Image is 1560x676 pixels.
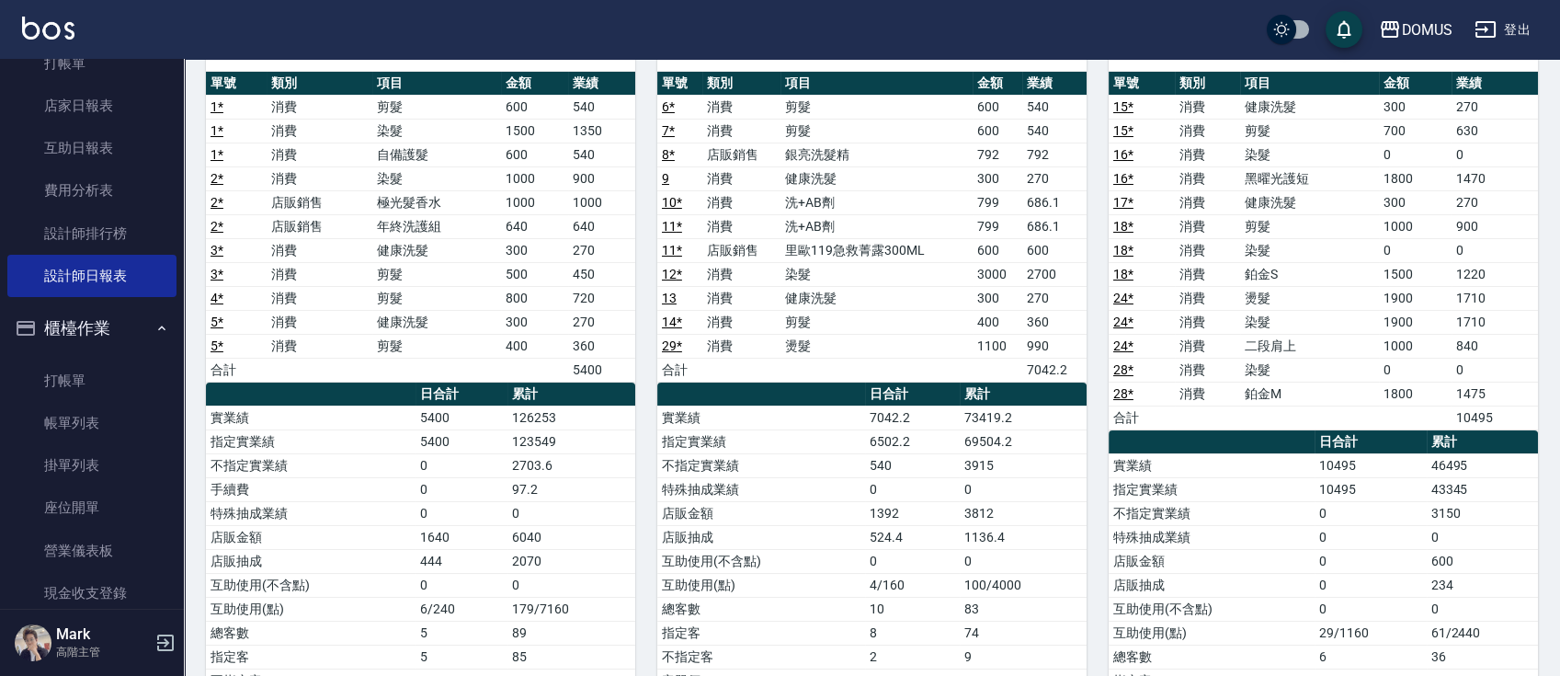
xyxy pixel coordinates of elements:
td: 消費 [702,262,780,286]
td: 消費 [702,310,780,334]
td: 1000 [568,190,635,214]
td: 6502.2 [865,430,960,453]
td: 實業績 [206,406,416,430]
table: a dense table [657,72,1087,383]
a: 營業儀表板 [7,530,176,572]
td: 7042.2 [865,406,960,430]
td: 消費 [1175,238,1241,262]
td: 600 [1022,238,1087,262]
td: 6/240 [416,597,507,621]
td: 互助使用(點) [657,573,865,597]
td: 640 [568,214,635,238]
td: 270 [1452,190,1538,214]
td: 400 [973,310,1022,334]
td: 店販金額 [206,525,416,549]
img: Logo [22,17,74,40]
td: 61/2440 [1427,621,1538,645]
th: 類別 [1175,72,1241,96]
td: 店販銷售 [702,238,780,262]
a: 設計師排行榜 [7,212,176,255]
td: 消費 [267,166,372,190]
td: 染髮 [372,166,500,190]
td: 0 [1315,525,1426,549]
th: 金額 [1379,72,1452,96]
td: 1470 [1452,166,1538,190]
td: 互助使用(點) [1109,621,1315,645]
td: 0 [1315,549,1426,573]
td: 消費 [267,119,372,143]
td: 消費 [702,166,780,190]
td: 10495 [1315,477,1426,501]
td: 消費 [1175,95,1241,119]
td: 燙髮 [780,334,973,358]
td: 實業績 [1109,453,1315,477]
td: 燙髮 [1240,286,1379,310]
td: 10495 [1452,406,1538,430]
td: 524.4 [865,525,960,549]
td: 2703.6 [507,453,635,477]
td: 100/4000 [960,573,1087,597]
td: 鉑金M [1240,382,1379,406]
a: 打帳單 [7,360,176,402]
td: 43345 [1427,477,1538,501]
td: 300 [973,166,1022,190]
td: 4/160 [865,573,960,597]
td: 1392 [865,501,960,525]
td: 89 [507,621,635,645]
td: 指定客 [657,621,865,645]
td: 染髮 [1240,310,1379,334]
td: 0 [865,549,960,573]
td: 消費 [1175,166,1241,190]
td: 特殊抽成業績 [206,501,416,525]
td: 10495 [1315,453,1426,477]
td: 染髮 [780,262,973,286]
td: 360 [568,334,635,358]
td: 179/7160 [507,597,635,621]
td: 1100 [973,334,1022,358]
td: 0 [1427,525,1538,549]
td: 健康洗髮 [1240,95,1379,119]
td: 270 [568,310,635,334]
td: 黑曜光護短 [1240,166,1379,190]
td: 消費 [1175,190,1241,214]
td: 10 [865,597,960,621]
td: 1000 [501,190,568,214]
td: 600 [973,238,1022,262]
td: 799 [973,214,1022,238]
td: 不指定實業績 [1109,501,1315,525]
td: 總客數 [1109,645,1315,669]
td: 二段肩上 [1240,334,1379,358]
td: 消費 [1175,119,1241,143]
td: 剪髮 [780,310,973,334]
td: 234 [1427,573,1538,597]
td: 健康洗髮 [372,238,500,262]
td: 270 [1022,166,1087,190]
td: 0 [416,573,507,597]
td: 600 [973,95,1022,119]
a: 費用分析表 [7,169,176,212]
td: 900 [1452,214,1538,238]
button: 櫃檯作業 [7,304,176,352]
td: 0 [1315,597,1426,621]
td: 店販抽成 [206,549,416,573]
td: 540 [568,95,635,119]
td: 合計 [657,358,702,382]
td: 1800 [1379,166,1452,190]
button: save [1326,11,1362,48]
a: 9 [662,171,669,186]
a: 現金收支登錄 [7,572,176,614]
td: 1350 [568,119,635,143]
th: 單號 [206,72,267,96]
td: 540 [1022,95,1087,119]
td: 3000 [973,262,1022,286]
td: 270 [1022,286,1087,310]
td: 300 [1379,95,1452,119]
th: 金額 [973,72,1022,96]
td: 450 [568,262,635,286]
td: 極光髮香水 [372,190,500,214]
td: 洗+AB劑 [780,190,973,214]
td: 店販金額 [1109,549,1315,573]
td: 實業績 [657,406,865,430]
td: 1800 [1379,382,1452,406]
td: 5400 [416,406,507,430]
